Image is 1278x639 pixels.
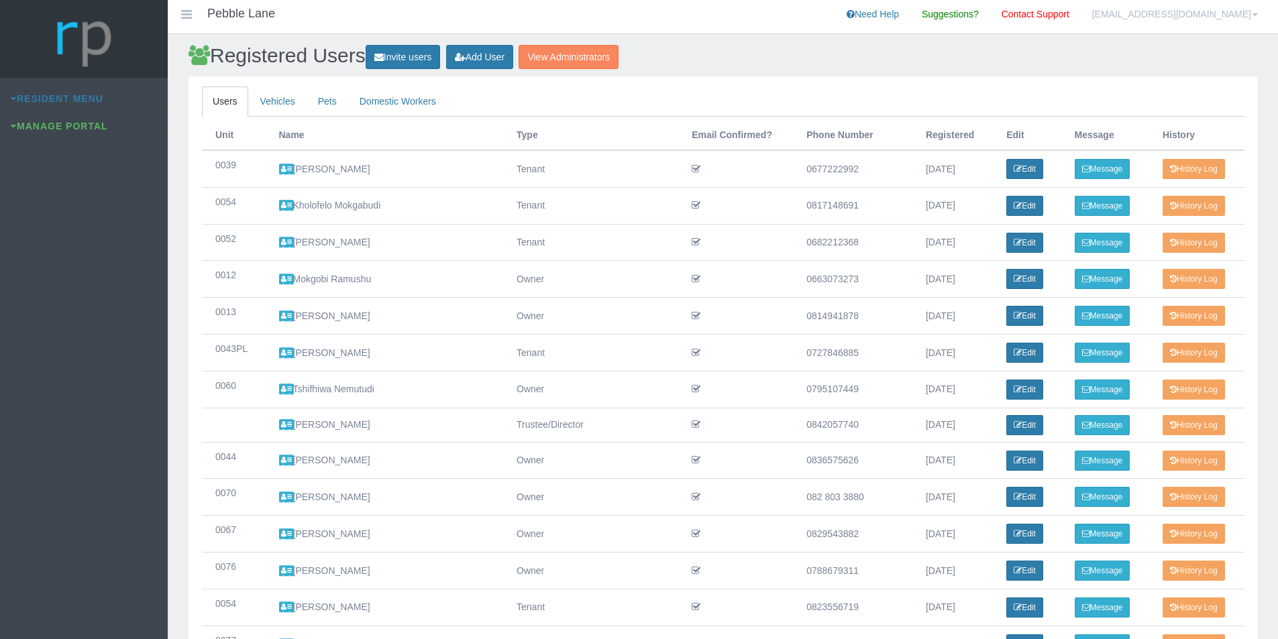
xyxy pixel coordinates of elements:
th: Name [266,121,504,150]
td: Tenant [503,335,678,371]
td: Owner [503,553,678,589]
a: Message [1075,233,1130,253]
td: Tenant [503,187,678,224]
td: 0842057740 [793,408,912,442]
td: [PERSON_NAME] [266,589,504,626]
td: Owner [503,371,678,408]
a: Edit [1006,451,1043,471]
th: Edit [993,121,1061,150]
td: Tshifhiwa Nemutudi [266,371,504,408]
td: [DATE] [912,479,993,516]
td: 0817148691 [793,187,912,224]
div: 0070 [215,485,252,501]
td: 0823556719 [793,589,912,626]
td: 0727846885 [793,335,912,371]
div: 0013 [215,304,252,320]
td: 0829543882 [793,516,912,553]
a: Edit [1006,597,1043,618]
a: History Log [1163,451,1225,471]
th: Email Confirmed? [678,121,793,150]
a: Manage Portal [11,121,108,131]
td: [DATE] [912,442,993,479]
td: Kholofelo Mokgabudi [266,187,504,224]
a: Message [1075,561,1130,581]
a: Edit [1006,380,1043,400]
div: 0054 [215,194,252,210]
div: 0043PL [215,341,252,357]
h2: Registered Users [189,44,1258,69]
td: 0682212368 [793,224,912,261]
a: Edit [1006,233,1043,253]
a: Message [1075,597,1130,618]
td: [PERSON_NAME] [266,224,504,261]
td: Owner [503,516,678,553]
th: Phone Number [793,121,912,150]
td: [PERSON_NAME] [266,408,504,442]
a: Message [1075,451,1130,471]
a: History Log [1163,524,1225,544]
a: Edit [1006,561,1043,581]
td: [PERSON_NAME] [266,553,504,589]
td: Tenant [503,150,678,187]
td: [DATE] [912,516,993,553]
a: Domestic Workers [349,86,447,117]
a: Message [1075,415,1130,435]
a: History Log [1163,415,1225,435]
a: Edit [1006,306,1043,326]
td: [DATE] [912,589,993,626]
td: 0795107449 [793,371,912,408]
a: Edit [1006,343,1043,363]
th: Registered [912,121,993,150]
td: [PERSON_NAME] [266,516,504,553]
td: 082 803 3880 [793,479,912,516]
div: 0076 [215,559,252,575]
a: Edit [1006,524,1043,544]
a: View Administrators [519,45,619,70]
td: [PERSON_NAME] [266,298,504,335]
div: Unit [215,127,252,143]
a: History Log [1163,343,1225,363]
td: 0788679311 [793,553,912,589]
td: [DATE] [912,553,993,589]
a: Invite users [366,45,441,70]
td: 0677222992 [793,150,912,187]
a: Add User [446,45,513,70]
a: History Log [1163,233,1225,253]
a: Users [202,86,248,117]
td: [DATE] [912,408,993,442]
a: Edit [1006,487,1043,507]
a: Edit [1006,196,1043,216]
td: Tenant [503,589,678,626]
a: Message [1075,269,1130,289]
td: [DATE] [912,298,993,335]
td: [DATE] [912,261,993,298]
div: 0044 [215,449,252,465]
a: Vehicles [250,86,306,117]
td: 0836575626 [793,442,912,479]
a: Edit [1006,269,1043,289]
a: Pets [307,86,348,117]
div: 0039 [215,158,252,173]
th: Message [1061,121,1149,150]
td: [DATE] [912,335,993,371]
a: History Log [1163,597,1225,618]
a: Message [1075,487,1130,507]
td: Owner [503,479,678,516]
a: History Log [1163,269,1225,289]
td: [DATE] [912,187,993,224]
td: Owner [503,298,678,335]
a: History Log [1163,487,1225,507]
td: Mokgobi Ramushu [266,261,504,298]
td: [DATE] [912,224,993,261]
td: [DATE] [912,150,993,187]
td: [DATE] [912,371,993,408]
a: Message [1075,524,1130,544]
td: Trustee/Director [503,408,678,442]
a: History Log [1163,380,1225,400]
td: [PERSON_NAME] [266,335,504,371]
td: Owner [503,261,678,298]
a: Message [1075,343,1130,363]
div: 0067 [215,522,252,538]
div: 0054 [215,596,252,612]
a: History Log [1163,196,1225,216]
